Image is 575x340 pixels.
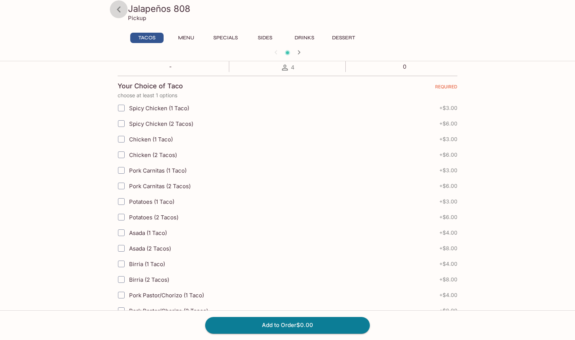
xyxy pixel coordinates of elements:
p: - [161,63,180,70]
p: Pickup [128,14,146,22]
span: Spicy Chicken (1 Taco) [129,105,189,112]
span: Birria (1 Taco) [129,261,165,268]
span: Pork Carnitas (2 Tacos) [129,183,191,190]
span: Asada (1 Taco) [129,229,167,236]
span: REQUIRED [435,84,457,92]
span: + $3.00 [439,199,457,205]
span: Pork Pastor/Chorizo (1 Taco) [129,292,204,299]
button: Tacos [130,33,164,43]
span: Chicken (2 Tacos) [129,151,177,158]
span: Pork Pastor/Chorizo (2 Tacos) [129,307,208,314]
span: Potatoes (1 Taco) [129,198,174,205]
span: Birria (2 Tacos) [129,276,169,283]
span: Spicy Chicken (2 Tacos) [129,120,193,127]
span: + $4.00 [439,261,457,267]
button: Menu [170,33,203,43]
p: choose at least 1 options [118,92,457,98]
span: + $8.00 [439,308,457,314]
span: + $6.00 [439,214,457,220]
button: Add to Order$0.00 [205,317,370,333]
span: + $6.00 [439,152,457,158]
span: + $4.00 [439,230,457,236]
span: + $3.00 [439,105,457,111]
span: Chicken (1 Taco) [129,136,173,143]
span: + $8.00 [439,245,457,251]
span: + $3.00 [439,167,457,173]
h3: Jalapeños 808 [128,3,460,14]
button: Drinks [287,33,321,43]
span: Asada (2 Tacos) [129,245,171,252]
button: Dessert [327,33,360,43]
h4: Your Choice of Taco [118,82,183,90]
span: + $6.00 [439,183,457,189]
span: 4 [291,64,295,71]
p: 0 [395,63,414,70]
span: + $3.00 [439,136,457,142]
button: Specials [209,33,242,43]
button: Sides [248,33,282,43]
span: + $8.00 [439,277,457,282]
span: + $4.00 [439,292,457,298]
span: Potatoes (2 Tacos) [129,214,178,221]
span: + $6.00 [439,121,457,127]
span: Pork Carnitas (1 Taco) [129,167,187,174]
